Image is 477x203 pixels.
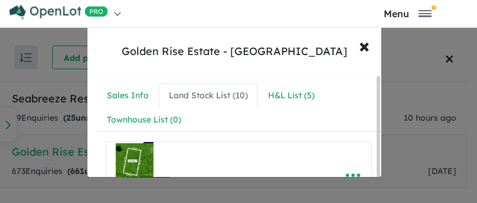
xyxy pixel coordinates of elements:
div: Townhouse List ( 0 ) [107,113,181,127]
div: Sales Info [107,89,149,103]
div: Golden Rise Estate - [GEOGRAPHIC_DATA] [122,44,347,59]
div: Land Stock List ( 10 ) [169,89,248,103]
img: Golden%20Rise%20Estate%20-%20Cranbourne%20East%20-%20Lot%203___1727332063.png [116,142,153,180]
button: Toggle navigation [351,8,466,19]
div: H&L List ( 5 ) [268,89,315,103]
img: Openlot PRO Logo White [9,5,108,20]
span: × [359,33,370,58]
